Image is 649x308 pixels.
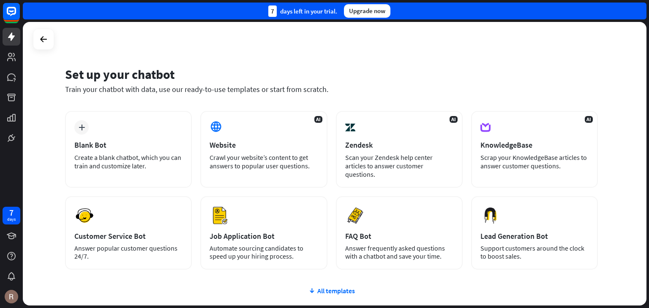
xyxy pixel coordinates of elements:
div: Customer Service Bot [74,231,183,241]
div: KnowledgeBase [480,140,589,150]
div: Train your chatbot with data, use our ready-to-use templates or start from scratch. [65,84,598,94]
div: Website [210,140,318,150]
span: AI [450,116,458,123]
div: FAQ Bot [345,231,453,241]
div: Scrap your KnowledgeBase articles to answer customer questions. [480,153,589,170]
div: Blank Bot [74,140,183,150]
div: Automate sourcing candidates to speed up your hiring process. [210,244,318,260]
a: 7 days [3,207,20,224]
div: Answer popular customer questions 24/7. [74,244,183,260]
div: 7 [268,5,277,17]
div: Scan your Zendesk help center articles to answer customer questions. [345,153,453,178]
div: All templates [65,286,598,295]
div: Answer frequently asked questions with a chatbot and save your time. [345,244,453,260]
div: Set up your chatbot [65,66,598,82]
div: Crawl your website’s content to get answers to popular user questions. [210,153,318,170]
div: Support customers around the clock to boost sales. [480,244,589,260]
div: Create a blank chatbot, which you can train and customize later. [74,153,183,170]
div: Job Application Bot [210,231,318,241]
div: 7 [9,209,14,216]
div: Lead Generation Bot [480,231,589,241]
span: AI [585,116,593,123]
div: Upgrade now [344,4,390,18]
i: plus [79,124,85,130]
div: days [7,216,16,222]
button: Open LiveChat chat widget [7,3,32,29]
span: AI [314,116,322,123]
div: days left in your trial. [268,5,337,17]
div: Zendesk [345,140,453,150]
